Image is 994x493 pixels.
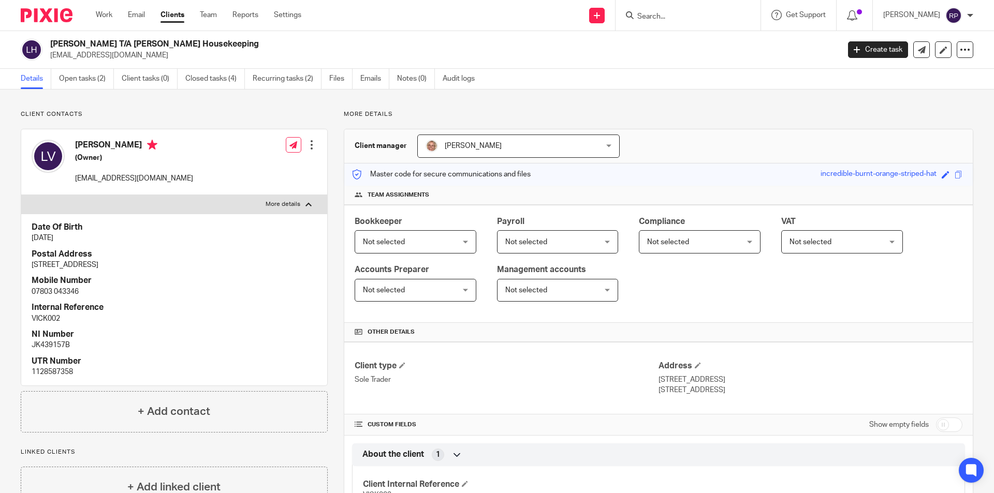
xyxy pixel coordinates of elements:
[659,375,962,385] p: [STREET_ADDRESS]
[647,238,689,246] span: Not selected
[443,69,483,89] a: Audit logs
[32,233,317,243] p: [DATE]
[75,153,193,163] h5: (Owner)
[329,69,353,89] a: Files
[21,8,72,22] img: Pixie
[32,313,317,324] p: VICK002
[363,479,659,490] h4: Client Internal Reference
[497,265,586,274] span: Management accounts
[790,238,831,246] span: Not selected
[21,39,42,61] img: svg%3E
[266,200,300,208] p: More details
[274,10,301,20] a: Settings
[883,10,940,20] p: [PERSON_NAME]
[781,217,796,226] span: VAT
[232,10,258,20] a: Reports
[639,217,685,226] span: Compliance
[368,328,415,336] span: Other details
[32,340,317,350] p: JK439157B
[32,367,317,377] p: 1128587358
[363,287,405,294] span: Not selected
[869,420,929,430] label: Show empty fields
[32,329,317,340] h4: NI Number
[355,141,407,151] h3: Client manager
[21,110,328,118] p: Client contacts
[355,361,659,371] h4: Client type
[821,169,937,181] div: incredible-burnt-orange-striped-hat
[397,69,435,89] a: Notes (0)
[368,191,429,199] span: Team assignments
[96,10,112,20] a: Work
[128,10,145,20] a: Email
[32,356,317,367] h4: UTR Number
[32,302,317,313] h4: Internal Reference
[32,140,65,173] img: svg%3E
[445,142,502,150] span: [PERSON_NAME]
[659,385,962,395] p: [STREET_ADDRESS]
[363,238,405,246] span: Not selected
[147,140,157,150] i: Primary
[848,41,908,58] a: Create task
[138,404,210,420] h4: + Add contact
[360,69,389,89] a: Emails
[945,7,962,24] img: svg%3E
[497,217,524,226] span: Payroll
[185,69,245,89] a: Closed tasks (4)
[59,69,114,89] a: Open tasks (2)
[32,222,317,233] h4: Date Of Birth
[21,448,328,456] p: Linked clients
[75,140,193,153] h4: [PERSON_NAME]
[636,12,729,22] input: Search
[32,260,317,270] p: [STREET_ADDRESS]
[355,421,659,429] h4: CUSTOM FIELDS
[253,69,321,89] a: Recurring tasks (2)
[50,50,832,61] p: [EMAIL_ADDRESS][DOMAIN_NAME]
[362,449,424,460] span: About the client
[352,169,531,180] p: Master code for secure communications and files
[160,10,184,20] a: Clients
[21,69,51,89] a: Details
[32,275,317,286] h4: Mobile Number
[50,39,676,50] h2: [PERSON_NAME] T/A [PERSON_NAME] Housekeeping
[355,217,402,226] span: Bookkeeper
[122,69,178,89] a: Client tasks (0)
[436,450,440,460] span: 1
[344,110,973,118] p: More details
[200,10,217,20] a: Team
[786,11,826,19] span: Get Support
[75,173,193,184] p: [EMAIL_ADDRESS][DOMAIN_NAME]
[505,238,547,246] span: Not selected
[355,265,429,274] span: Accounts Preparer
[659,361,962,371] h4: Address
[505,287,547,294] span: Not selected
[426,140,438,152] img: SJ.jpg
[355,375,659,385] p: Sole Trader
[32,287,317,297] p: 07803 043346
[32,249,317,260] h4: Postal Address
